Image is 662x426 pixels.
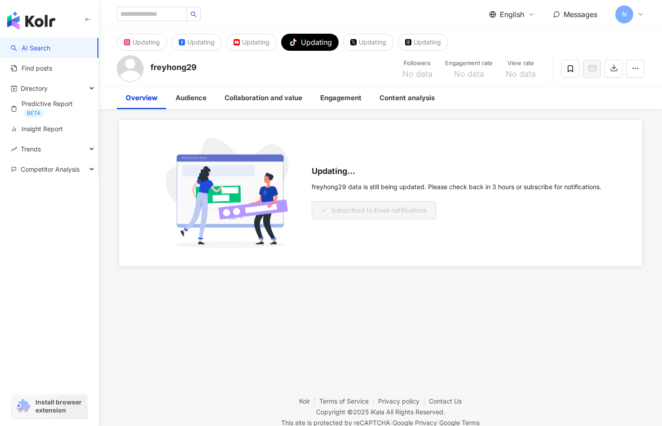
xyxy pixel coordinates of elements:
[11,44,50,53] a: searchAI Search
[312,201,436,219] button: Subscribed to Email notifications
[159,138,301,248] img: subscribe cta
[320,93,362,103] div: Engagement
[299,397,319,405] a: Kolr
[301,36,332,49] div: Updating
[622,9,627,19] span: N
[176,93,207,103] div: Audience
[454,70,484,79] span: No data
[371,408,384,416] a: iKala
[400,59,434,68] div: Followers
[14,399,31,413] img: chrome extension
[398,34,448,51] button: Updating
[11,124,63,133] a: Insight Report
[414,36,441,49] div: Updating
[132,36,160,49] div: Updating
[343,34,393,51] button: Updating
[402,70,433,79] span: No data
[11,64,52,73] a: Find posts
[226,34,277,51] button: Updating
[117,34,167,51] button: Updating
[564,10,597,19] span: Messages
[316,408,445,416] div: Copyright © 2025 All Rights Reserved.
[225,93,302,103] div: Collaboration and value
[503,59,538,68] div: View rate
[190,11,197,18] span: search
[11,146,17,152] span: rise
[126,93,158,103] div: Overview
[11,99,91,118] a: Predictive ReportBETA
[312,167,601,176] div: Updating...
[378,397,429,405] a: Privacy policy
[380,93,435,103] div: Content analysis
[21,159,79,179] span: Competitor Analysis
[172,34,222,51] button: Updating
[187,36,215,49] div: Updating
[429,397,462,405] a: Contact Us
[445,59,493,68] div: Engagement rate
[359,36,386,49] div: Updating
[21,78,48,98] span: Directory
[21,139,41,159] span: Trends
[117,55,144,82] img: KOL Avatar
[500,9,524,19] span: English
[319,397,378,405] a: Terms of Service
[7,12,55,30] img: logo
[506,70,536,79] span: No data
[12,394,87,418] a: chrome extensionInstall browser extension
[242,36,269,49] div: Updating
[150,62,197,73] div: freyhong29
[281,34,339,51] button: Updating
[312,183,601,191] div: freyhong29 data is still being updated. Please check back in 3 hours or subscribe for notifications.
[35,398,84,414] span: Install browser extension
